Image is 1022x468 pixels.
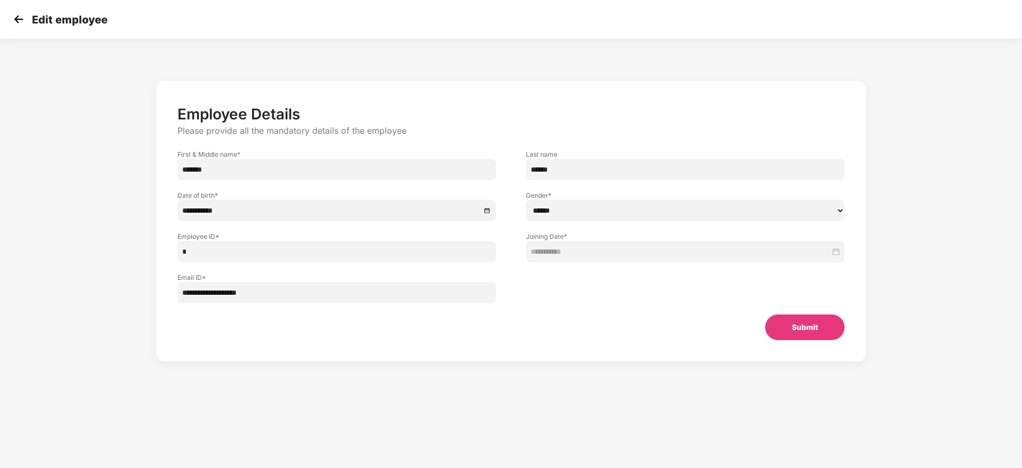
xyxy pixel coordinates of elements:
[32,13,108,26] p: Edit employee
[526,191,845,200] label: Gender
[177,191,496,200] label: Date of birth
[177,105,845,123] p: Employee Details
[11,11,27,27] img: svg+xml;base64,PHN2ZyB4bWxucz0iaHR0cDovL3d3dy53My5vcmcvMjAwMC9zdmciIHdpZHRoPSIzMCIgaGVpZ2h0PSIzMC...
[765,314,845,340] button: Submit
[484,207,491,214] span: close-circle
[177,232,496,241] label: Employee ID
[526,150,845,159] label: Last name
[177,150,496,159] label: First & Middle name
[177,125,845,136] p: Please provide all the mandatory details of the employee
[177,273,496,282] label: Email ID
[526,232,845,241] label: Joining Date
